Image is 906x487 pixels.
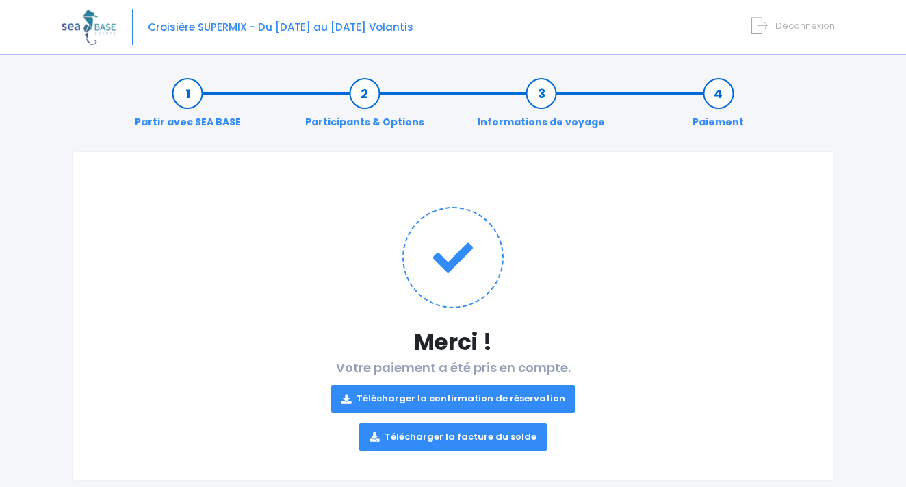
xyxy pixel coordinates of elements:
[128,86,248,129] a: Partir avec SEA BASE
[331,385,576,412] a: Télécharger la confirmation de réservation
[148,20,413,34] span: Croisière SUPERMIX - Du [DATE] au [DATE] Volantis
[298,86,431,129] a: Participants & Options
[359,423,547,451] a: Télécharger la facture du solde
[471,86,612,129] a: Informations de voyage
[775,19,835,32] span: Déconnexion
[686,86,751,129] a: Paiement
[100,329,806,355] h1: Merci !
[100,360,806,451] h2: Votre paiement a été pris en compte.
